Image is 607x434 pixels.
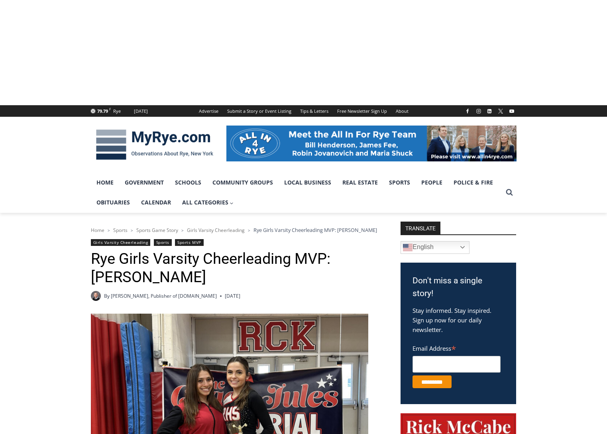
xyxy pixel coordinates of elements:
a: English [401,241,469,254]
span: By [104,292,110,300]
strong: TRANSLATE [401,222,440,234]
h1: Rye Girls Varsity Cheerleading MVP: [PERSON_NAME] [91,250,380,286]
a: About [391,105,413,117]
a: Instagram [474,106,483,116]
a: People [416,173,448,192]
span: > [181,228,184,233]
span: 79.79 [97,108,108,114]
a: Sports [383,173,416,192]
a: Advertise [194,105,223,117]
span: > [131,228,133,233]
div: Rye [113,108,121,115]
span: F [109,107,111,111]
a: Sports MVP [175,239,203,246]
a: Linkedin [485,106,494,116]
a: Sports [113,227,128,234]
a: Calendar [136,192,177,212]
h3: Don't miss a single story! [413,275,504,300]
a: Girls Varsity Cheerleading [187,227,245,234]
p: Stay informed. Stay inspired. Sign up now for our daily newsletter. [413,306,504,334]
button: View Search Form [502,185,517,200]
a: Home [91,173,119,192]
a: Obituaries [91,192,136,212]
a: Schools [169,173,207,192]
a: YouTube [507,106,517,116]
label: Email Address [413,340,501,355]
a: Police & Fire [448,173,499,192]
a: Community Groups [207,173,279,192]
div: [DATE] [134,108,148,115]
a: Free Newsletter Sign Up [333,105,391,117]
a: Local Business [279,173,337,192]
img: en [403,243,413,252]
a: Sports Game Story [136,227,178,234]
a: Facebook [463,106,472,116]
span: Rye Girls Varsity Cheerleading MVP: [PERSON_NAME] [253,226,377,234]
a: [PERSON_NAME], Publisher of [DOMAIN_NAME] [111,293,217,299]
img: All in for Rye [226,126,517,161]
a: Submit a Story or Event Listing [223,105,296,117]
a: X [496,106,505,116]
a: Girls Varsity Cheerleading [91,239,151,246]
nav: Primary Navigation [91,173,502,213]
a: Government [119,173,169,192]
time: [DATE] [225,292,240,300]
span: > [108,228,110,233]
span: > [248,228,250,233]
a: Real Estate [337,173,383,192]
a: All Categories [177,192,240,212]
img: MyRye.com [91,124,218,165]
span: All Categories [182,198,234,207]
a: Sports [154,239,172,246]
a: Home [91,227,104,234]
a: Author image [91,291,101,301]
nav: Secondary Navigation [194,105,413,117]
nav: Breadcrumbs [91,226,380,234]
a: Tips & Letters [296,105,333,117]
